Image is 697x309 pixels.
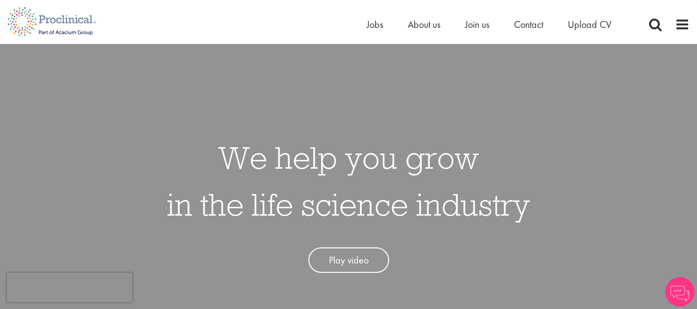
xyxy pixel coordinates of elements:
[568,18,611,31] a: Upload CV
[514,18,543,31] a: Contact
[665,277,695,307] img: Chatbot
[408,18,441,31] a: About us
[308,247,389,273] a: Play video
[367,18,383,31] a: Jobs
[167,134,530,228] h1: We help you grow in the life science industry
[465,18,489,31] a: Join us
